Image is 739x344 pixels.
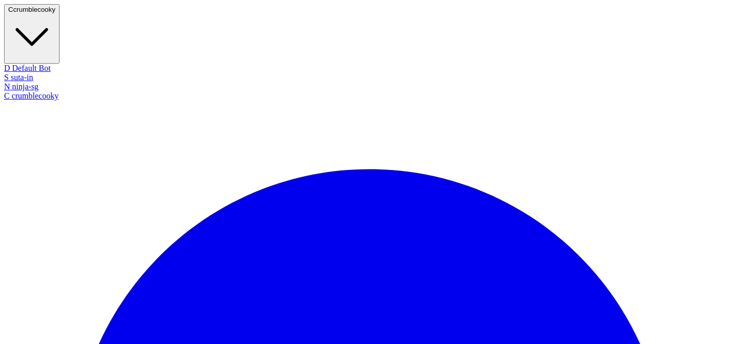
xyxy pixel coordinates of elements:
div: Default Bot [4,64,735,73]
span: N [4,82,10,91]
span: S [4,73,9,82]
div: suta-in [4,73,735,82]
div: crumblecooky [4,91,735,101]
div: ninja-sg [4,82,735,91]
button: Ccrumblecooky [4,4,60,64]
span: crumblecooky [13,6,55,13]
span: C [8,6,13,13]
span: C [4,91,10,100]
span: D [4,64,10,72]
